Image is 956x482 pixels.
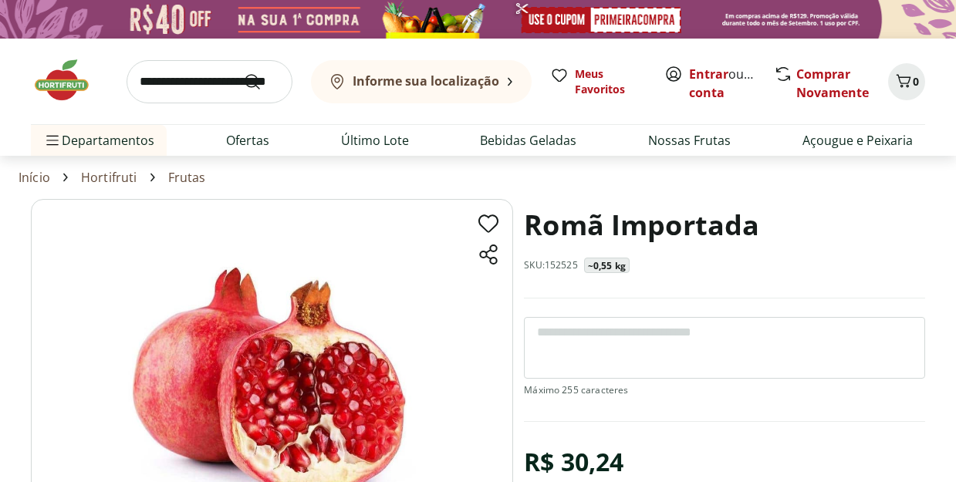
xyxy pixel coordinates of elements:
a: Frutas [168,170,206,184]
p: ~0,55 kg [588,260,626,272]
a: Último Lote [341,131,409,150]
a: Criar conta [689,66,774,101]
a: Hortifruti [81,170,137,184]
a: Comprar Novamente [796,66,869,101]
a: Ofertas [226,131,269,150]
span: 0 [913,74,919,89]
a: Bebidas Geladas [480,131,576,150]
h1: Romã Importada [524,199,759,251]
span: Departamentos [43,122,154,159]
img: Hortifruti [31,57,108,103]
a: Nossas Frutas [648,131,731,150]
span: ou [689,65,758,102]
button: Menu [43,122,62,159]
b: Informe sua localização [353,72,499,89]
p: SKU: 152525 [524,259,578,271]
a: Início [19,170,50,184]
a: Meus Favoritos [550,66,646,97]
a: Entrar [689,66,728,83]
button: Submit Search [243,72,280,91]
button: Carrinho [888,63,925,100]
a: Açougue e Peixaria [802,131,913,150]
span: Meus Favoritos [575,66,646,97]
button: Informe sua localização [311,60,532,103]
input: search [127,60,292,103]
